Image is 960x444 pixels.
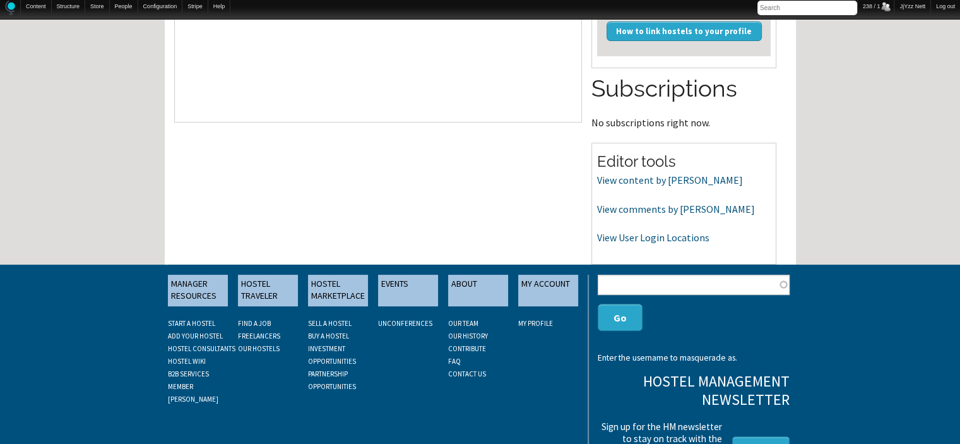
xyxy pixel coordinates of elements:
div: Enter the username to masquerade as. [598,354,789,363]
a: UNCONFERENCES [378,319,432,328]
a: HOSTEL CONSULTANTS [168,344,235,353]
a: ABOUT [448,275,508,306]
button: Go [598,304,643,331]
a: HOSTEL TRAVELER [238,275,298,306]
a: OUR TEAM [448,319,478,328]
h2: Editor tools [597,151,771,172]
a: FREELANCERS [238,332,280,340]
a: BUY A HOSTEL [308,332,349,340]
img: Home [5,1,15,15]
a: MY ACCOUNT [518,275,578,306]
h2: Subscriptions [591,73,776,105]
a: INVESTMENT OPPORTUNITIES [308,344,356,366]
a: HOSTEL MARKETPLACE [308,275,368,306]
a: FAQ [448,357,461,366]
a: SELL A HOSTEL [308,319,352,328]
a: MANAGER RESOURCES [168,275,228,306]
a: MEMBER [PERSON_NAME] [168,382,218,404]
a: START A HOSTEL [168,319,215,328]
a: CONTRIBUTE [448,344,486,353]
a: View comments by [PERSON_NAME] [597,203,755,215]
a: OUR HISTORY [448,332,488,340]
a: FIND A JOB [238,319,271,328]
a: My Profile [518,319,553,328]
h3: Hostel Management Newsletter [598,373,789,409]
section: No subscriptions right now. [591,73,776,127]
a: View content by [PERSON_NAME] [597,174,743,186]
a: ADD YOUR HOSTEL [168,332,223,340]
a: View User Login Locations [597,231,709,244]
a: OUR HOSTELS [238,344,280,353]
a: How to link hostels to your profile [607,21,762,40]
a: EVENTS [378,275,438,306]
a: PARTNERSHIP OPPORTUNITIES [308,369,356,391]
a: CONTACT US [448,369,486,378]
a: HOSTEL WIKI [168,357,206,366]
input: Search [757,1,857,15]
a: B2B SERVICES [168,369,209,378]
